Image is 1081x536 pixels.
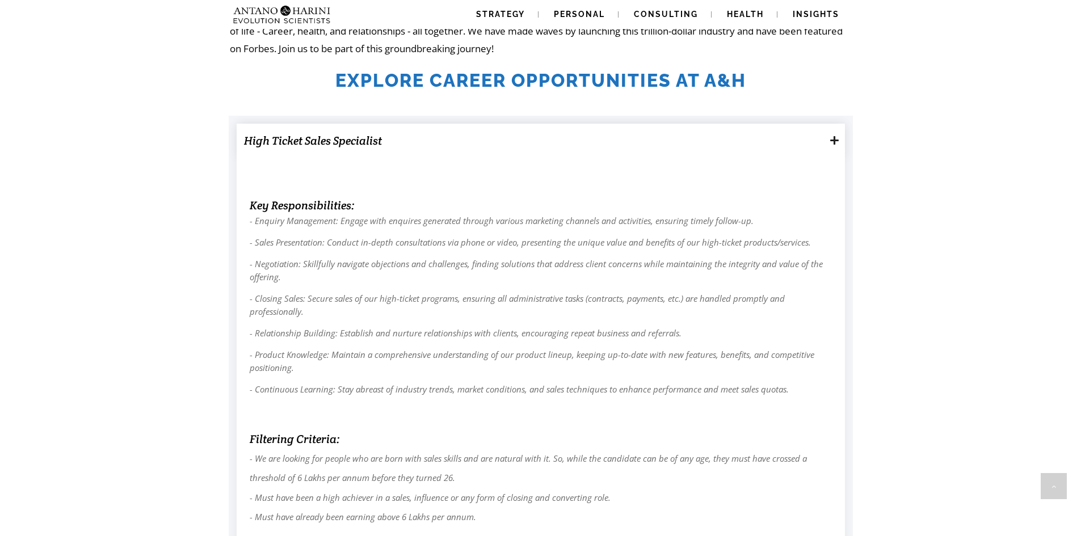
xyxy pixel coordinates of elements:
[250,237,811,248] em: - Sales Presentation: Conduct in-depth consultations via phone or video, presenting the unique va...
[476,10,525,19] span: Strategy
[250,198,351,213] em: Key Responsibilities
[250,215,754,226] span: - Enquiry Management: Engage with enquires generated through various marketing channels and activ...
[250,383,789,395] span: - Continuous Learning: Stay abreast of industry trends, market conditions, and sales techniques t...
[250,258,823,282] em: - Negotiation: Skillfully navigate objections and challenges, finding solutions that address clie...
[250,349,814,373] span: - Product Knowledge: Maintain a comprehensive understanding of our product lineup, keeping up-to-...
[244,129,825,152] h3: High Ticket Sales Specialist
[554,10,605,19] span: Personal
[250,327,682,339] span: - Relationship Building: Establish and nurture relationships with clients, encouraging repeat bus...
[250,431,832,448] h6: Filtering Criteria:
[250,197,832,214] h6: :
[634,10,698,19] span: Consulting
[230,70,852,91] h2: Explore Career Opportunities at A&H
[250,293,785,317] span: - Closing Sales: Secure sales of our high-ticket programs, ensuring all administrative tasks (con...
[250,453,807,523] span: - We are looking for people who are born with sales skills and are natural with it. So, while the...
[793,10,839,19] span: Insights
[727,10,764,19] span: Health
